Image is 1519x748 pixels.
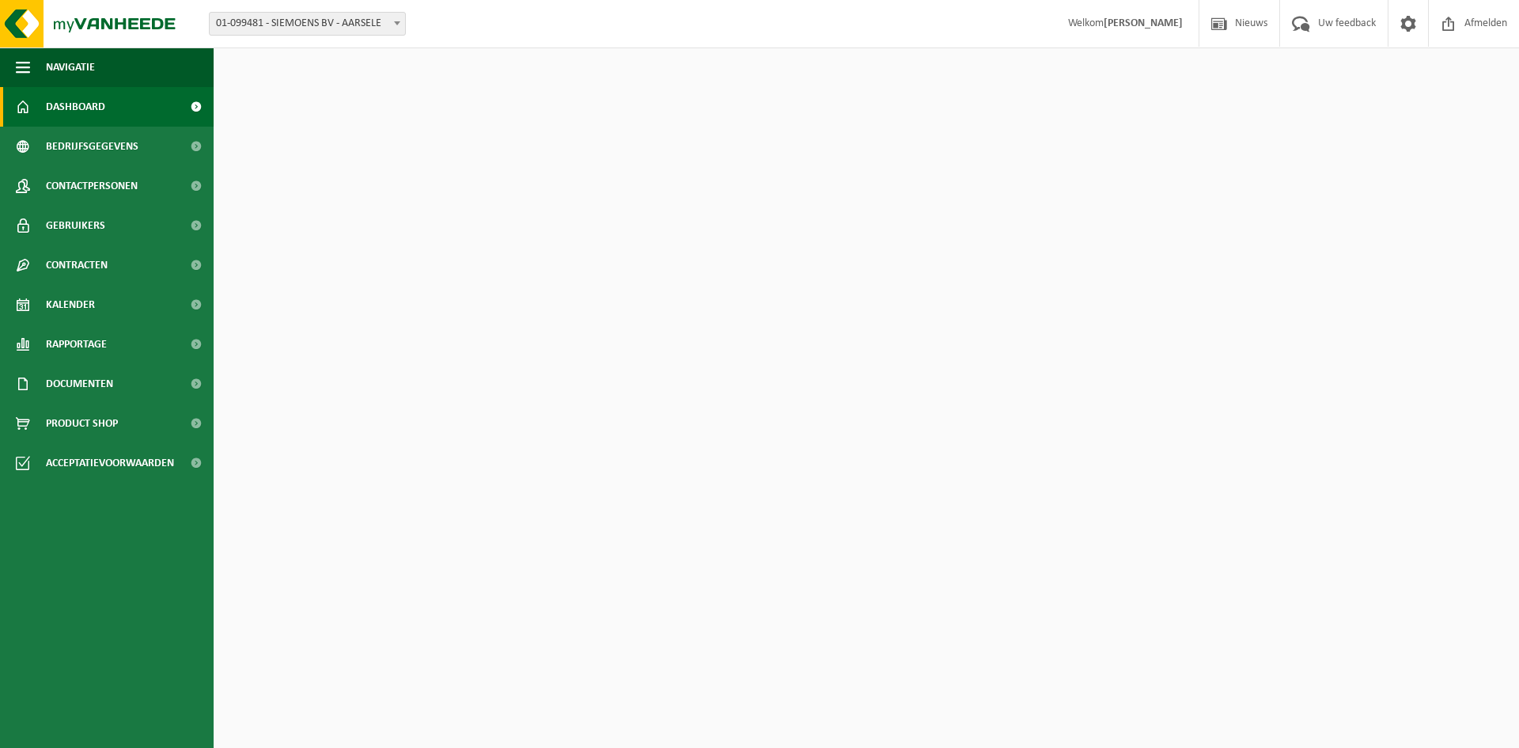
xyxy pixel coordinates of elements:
span: Acceptatievoorwaarden [46,443,174,483]
span: Rapportage [46,325,107,364]
span: Contracten [46,245,108,285]
span: 01-099481 - SIEMOENS BV - AARSELE [210,13,405,35]
span: Bedrijfsgegevens [46,127,138,166]
span: Documenten [46,364,113,404]
span: Kalender [46,285,95,325]
span: Product Shop [46,404,118,443]
span: 01-099481 - SIEMOENS BV - AARSELE [209,12,406,36]
span: Dashboard [46,87,105,127]
span: Contactpersonen [46,166,138,206]
strong: [PERSON_NAME] [1104,17,1183,29]
span: Navigatie [46,47,95,87]
span: Gebruikers [46,206,105,245]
